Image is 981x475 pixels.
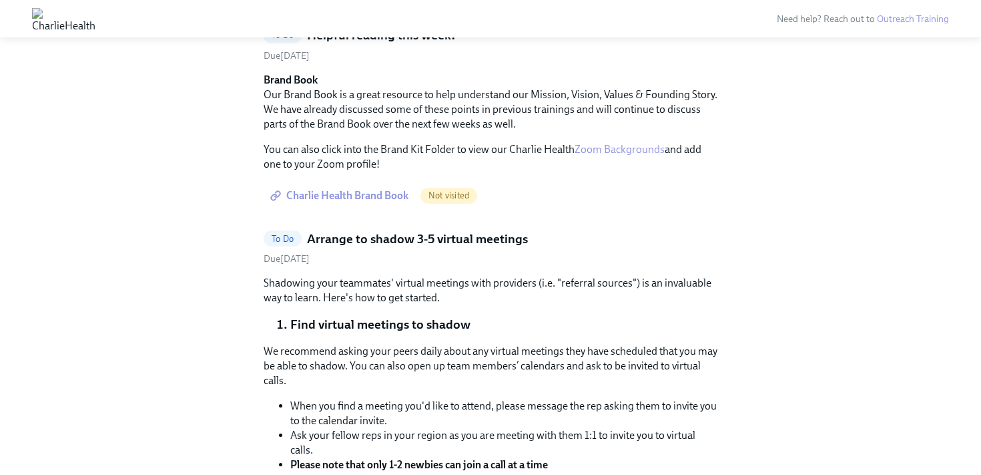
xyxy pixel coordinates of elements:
li: When you find a meeting you'd like to attend, please message the rep asking them to invite you to... [290,399,717,428]
strong: Please note that only 1-2 newbies can join a call at a time [290,458,548,471]
span: Not visited [420,190,477,200]
p: We recommend asking your peers daily about any virtual meetings they have scheduled that you may ... [264,344,717,388]
a: Charlie Health Brand Book [264,182,418,209]
li: Ask your fellow reps in your region as you are meeting with them 1:1 to invite you to virtual calls. [290,428,717,458]
h5: Arrange to shadow 3-5 virtual meetings [307,230,528,248]
img: CharlieHealth [32,8,95,29]
a: Outreach Training [877,13,949,25]
a: To DoArrange to shadow 3-5 virtual meetingsDue[DATE] [264,230,717,266]
p: Shadowing your teammates' virtual meetings with providers (i.e. "referral sources") is an invalua... [264,276,717,305]
span: Tuesday, October 14th 2025, 10:00 am [264,253,310,265]
span: Charlie Health Brand Book [273,189,408,202]
p: Our Brand Book is a great resource to help understand our Mission, Vision, Values & Founding Stor... [264,73,717,132]
p: You can also click into the Brand Kit Folder to view our Charlie Health and add one to your Zoom ... [264,142,717,172]
span: To Do [264,234,302,244]
span: Friday, October 10th 2025, 10:00 am [264,50,310,61]
strong: Brand Book [264,73,318,86]
a: Zoom Backgrounds [575,143,665,156]
li: Find virtual meetings to shadow [290,316,717,333]
span: Need help? Reach out to [777,13,949,25]
a: To DoHelpful reading this week!Due[DATE] [264,27,717,62]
